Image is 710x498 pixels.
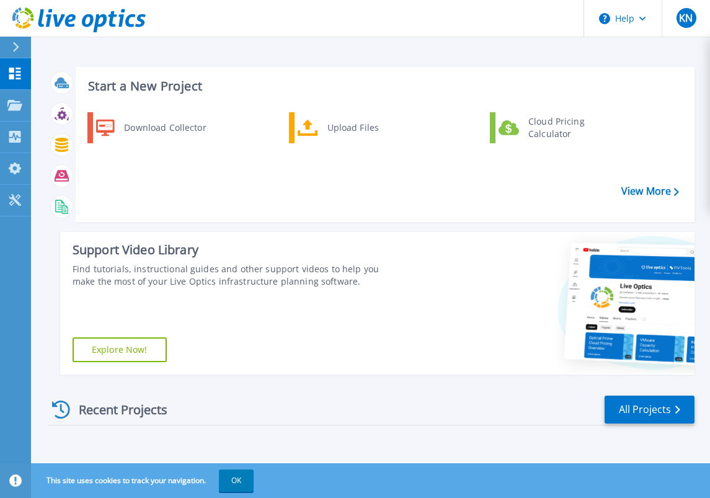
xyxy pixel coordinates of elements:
[73,242,401,258] div: Support Video Library
[490,112,617,143] a: Cloud Pricing Calculator
[73,263,401,288] div: Find tutorials, instructional guides and other support videos to help you make the most of your L...
[219,469,254,492] button: OK
[73,337,167,362] a: Explore Now!
[679,13,693,23] span: KN
[289,112,416,143] a: Upload Files
[48,394,184,425] div: Recent Projects
[118,115,211,140] div: Download Collector
[621,185,679,197] a: View More
[321,115,413,140] div: Upload Files
[34,469,254,492] span: This site uses cookies to track your navigation.
[87,112,215,143] a: Download Collector
[522,115,614,140] div: Cloud Pricing Calculator
[605,396,694,424] a: All Projects
[88,79,678,93] h3: Start a New Project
